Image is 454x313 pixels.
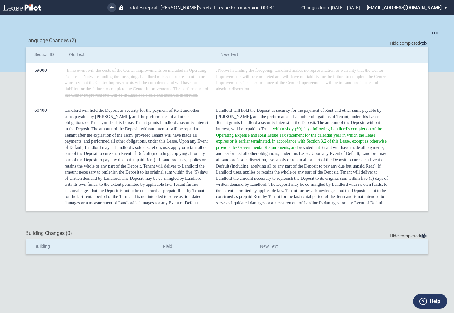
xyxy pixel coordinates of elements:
[26,37,428,44] div: Language Changes (2)
[26,239,154,254] th: Building
[216,176,389,205] span: (5) days of written demand by Landlord. The Deposit may be co-mingled by Landlord with its own fu...
[65,108,209,174] span: Landlord will hold the Deposit as security for the payment of Rent and other sums payable by [PER...
[154,239,251,254] th: Field
[26,47,60,63] th: Section ID
[430,297,440,305] label: Help
[34,63,47,78] span: 59000
[212,47,391,63] th: New Text
[313,145,320,150] span: that
[289,145,290,150] span: ,
[60,47,212,63] th: Old Text
[301,5,360,10] span: Changes from: [DATE] - [DATE]
[251,239,391,254] th: New Text
[413,294,447,309] button: Help
[216,108,388,181] span: Landlord will hold the Deposit as security for the payment of Rent and other sums payable by [PER...
[390,40,428,47] span: Hide completed
[125,5,275,11] span: Updates report: [PERSON_NAME]'s Retail Lease Form version 00031
[26,230,428,237] div: Building Changes (0)
[65,68,208,97] span: . In no event will the costs of the Center Improvements be included in Operating Expenses. Notwit...
[291,145,298,150] span: and
[390,233,428,239] span: Hide completed
[429,28,440,38] button: Open options menu
[34,103,47,118] span: 60400
[216,68,387,91] span: . Notwithstanding the foregoing, Landlord makes no representation or warranty that the Center Imp...
[216,127,388,150] span: within sixty (60) days following Landlord’s completion of the Operating Expense and Real Estate T...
